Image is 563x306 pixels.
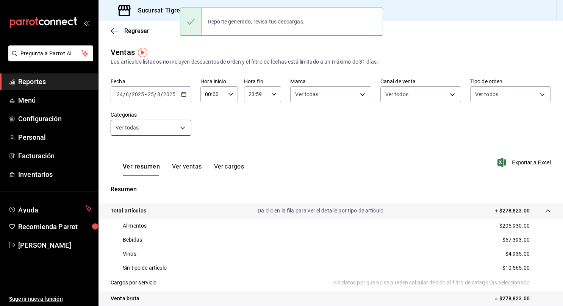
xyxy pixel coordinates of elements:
p: Vinos [123,250,136,258]
span: Ver todas [295,91,318,98]
p: $10,565.00 [502,264,530,272]
button: Ver ventas [172,163,202,176]
button: Exportar a Excel [499,158,551,167]
label: Canal de venta [380,79,461,84]
label: Marca [290,79,371,84]
input: -- [125,91,129,97]
span: Pregunta a Parrot AI [20,50,81,58]
span: [PERSON_NAME] [18,240,92,250]
p: Resumen [111,185,551,194]
span: / [123,91,125,97]
span: Personal [18,132,92,142]
input: ---- [131,91,144,97]
span: Inventarios [18,169,92,180]
a: Pregunta a Parrot AI [5,55,93,63]
input: -- [147,91,154,97]
p: $57,393.00 [502,236,530,244]
p: Venta bruta [111,295,139,303]
label: Categorías [111,112,191,117]
button: open_drawer_menu [83,20,89,26]
h3: Sucursal: Tigre (Metropolitan) [132,6,222,15]
label: Hora inicio [200,79,238,84]
p: $205,930.00 [499,222,530,230]
span: Ayuda [18,204,82,213]
span: Configuración [18,114,92,124]
div: Reporte generado, revisa tus descargas. [202,13,311,30]
div: Los artículos listados no incluyen descuentos de orden y el filtro de fechas está limitado a un m... [111,58,551,66]
button: Regresar [111,27,149,34]
span: Sugerir nueva función [9,295,92,303]
div: navigation tabs [123,163,244,176]
span: / [154,91,156,97]
p: Sin tipo de artículo [123,264,167,272]
label: Fecha [111,79,191,84]
button: Ver resumen [123,163,160,176]
button: Pregunta a Parrot AI [8,45,93,61]
p: $4,935.00 [505,250,530,258]
input: -- [116,91,123,97]
button: Ver cargos [214,163,244,176]
input: -- [157,91,161,97]
p: Sin datos por que no se pueden calcular debido al filtro de categorías seleccionado [333,279,551,287]
span: Ver todos [475,91,498,98]
span: Recomienda Parrot [18,222,92,232]
div: Ventas [111,47,135,58]
span: Reportes [18,76,92,87]
p: + $278,823.00 [495,207,530,215]
span: / [161,91,163,97]
span: - [145,91,147,97]
span: Facturación [18,151,92,161]
span: Ver todas [116,124,139,131]
p: Total artículos [111,207,146,215]
p: Bebidas [123,236,142,244]
p: Cargos por servicio [111,279,157,287]
span: / [129,91,131,97]
label: Tipo de orden [470,79,551,84]
span: Menú [18,95,92,105]
span: Regresar [124,27,149,34]
p: = $278,823.00 [495,295,551,303]
label: Hora fin [244,79,281,84]
p: Alimentos [123,222,147,230]
input: ---- [163,91,176,97]
span: Ver todos [385,91,408,98]
img: Tooltip marker [138,48,147,57]
p: Da clic en la fila para ver el detalle por tipo de artículo [258,207,383,215]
